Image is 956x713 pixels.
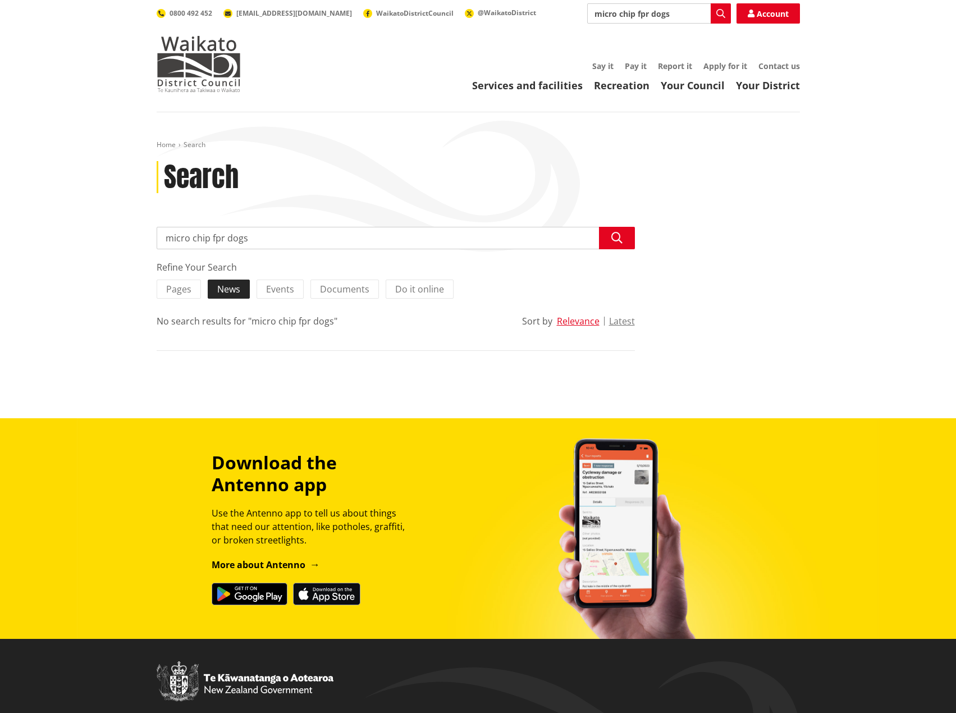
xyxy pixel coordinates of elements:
span: Pages [166,283,191,295]
span: News [217,283,240,295]
img: New Zealand Government [157,661,333,702]
span: [EMAIL_ADDRESS][DOMAIN_NAME] [236,8,352,18]
nav: breadcrumb [157,140,800,150]
a: Your District [736,79,800,92]
span: Events [266,283,294,295]
a: Recreation [594,79,649,92]
h1: Search [164,161,239,194]
div: Refine Your Search [157,260,635,274]
div: No search results for "micro chip fpr dogs" [157,314,337,328]
span: Do it online [395,283,444,295]
input: Search input [587,3,731,24]
a: New Zealand Government [157,687,333,697]
a: 0800 492 452 [157,8,212,18]
a: Home [157,140,176,149]
span: Search [184,140,205,149]
span: WaikatoDistrictCouncil [376,8,454,18]
div: Sort by [522,314,552,328]
a: Account [737,3,800,24]
img: Get it on Google Play [212,583,287,605]
img: Waikato District Council - Te Kaunihera aa Takiwaa o Waikato [157,36,241,92]
a: Pay it [625,61,647,71]
a: Contact us [758,61,800,71]
p: Use the Antenno app to tell us about things that need our attention, like potholes, graffiti, or ... [212,506,415,547]
span: Documents [320,283,369,295]
a: Apply for it [703,61,747,71]
span: 0800 492 452 [170,8,212,18]
button: Latest [609,316,635,326]
span: @WaikatoDistrict [478,8,536,17]
iframe: Messenger Launcher [904,666,945,706]
button: Relevance [557,316,600,326]
a: More about Antenno [212,559,320,571]
a: [EMAIL_ADDRESS][DOMAIN_NAME] [223,8,352,18]
a: Report it [658,61,692,71]
a: Your Council [661,79,725,92]
input: Search input [157,227,635,249]
h3: Download the Antenno app [212,452,415,495]
a: Say it [592,61,614,71]
a: @WaikatoDistrict [465,8,536,17]
a: WaikatoDistrictCouncil [363,8,454,18]
img: Download on the App Store [293,583,360,605]
a: Services and facilities [472,79,583,92]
